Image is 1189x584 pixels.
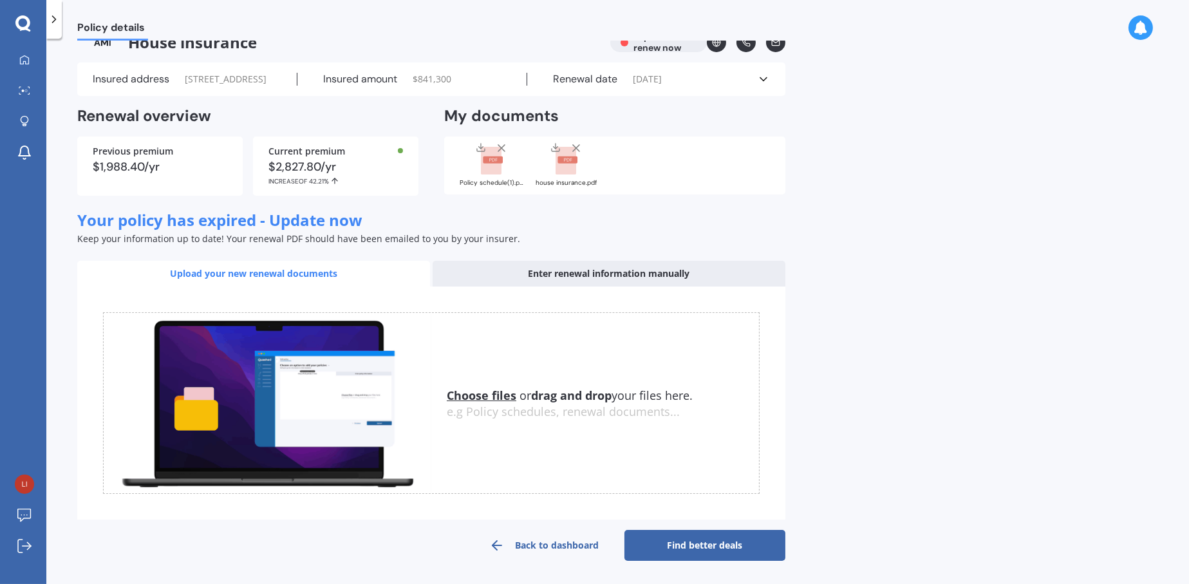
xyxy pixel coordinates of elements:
span: INCREASE OF [268,177,309,185]
span: [DATE] [633,73,662,86]
span: House insurance [77,33,600,52]
span: 42.21% [309,177,329,185]
img: 3c0f02bb1dc65e00c0389e76cd72dfc6 [15,475,34,494]
span: $ 841,300 [413,73,451,86]
a: Find better deals [624,530,785,561]
b: drag and drop [531,388,612,403]
span: Your policy has expired - Update now [77,209,362,231]
u: Choose files [447,388,516,403]
div: $2,827.80/yr [268,161,403,185]
span: Keep your information up to date! Your renewal PDF should have been emailed to you by your insurer. [77,232,520,245]
img: upload.de96410c8ce839c3fdd5.gif [104,313,431,494]
div: Enter renewal information manually [433,261,785,287]
div: $1,988.40/yr [93,161,227,173]
span: [STREET_ADDRESS] [185,73,267,86]
label: Renewal date [553,73,617,86]
label: Insured address [93,73,169,86]
div: Current premium [268,147,403,156]
div: house insurance.pdf [534,180,599,186]
div: Previous premium [93,147,227,156]
div: e.g Policy schedules, renewal documents... [447,405,759,419]
img: AMI-text-1.webp [77,33,128,52]
label: Insured amount [323,73,397,86]
span: Policy details [77,21,148,39]
a: Back to dashboard [463,530,624,561]
span: or your files here. [447,388,693,403]
h2: Renewal overview [77,106,418,126]
div: Policy schedule(1).pdf [460,180,524,186]
h2: My documents [444,106,559,126]
div: Upload your new renewal documents [77,261,430,287]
